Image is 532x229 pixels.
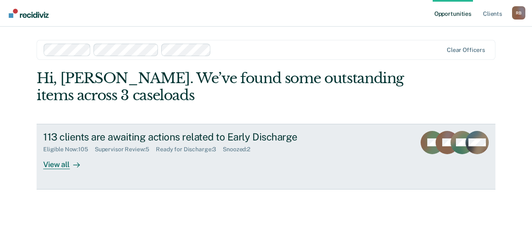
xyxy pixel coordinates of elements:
img: Recidiviz [9,9,49,18]
a: 113 clients are awaiting actions related to Early DischargeEligible Now:105Supervisor Review:5Rea... [37,124,495,190]
div: 113 clients are awaiting actions related to Early Discharge [43,131,335,143]
div: Ready for Discharge : 3 [156,146,223,153]
button: Profile dropdown button [512,6,525,20]
div: Clear officers [447,47,485,54]
div: Eligible Now : 105 [43,146,95,153]
div: View all [43,153,90,169]
div: Snoozed : 2 [223,146,257,153]
div: Hi, [PERSON_NAME]. We’ve found some outstanding items across 3 caseloads [37,70,404,104]
div: R B [512,6,525,20]
div: Supervisor Review : 5 [95,146,156,153]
